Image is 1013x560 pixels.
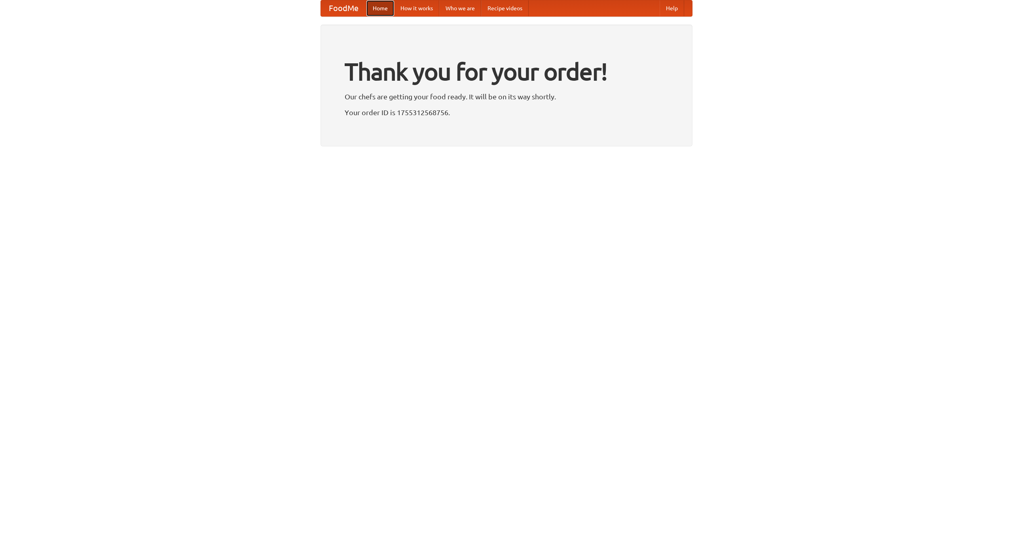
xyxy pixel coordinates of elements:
[321,0,366,16] a: FoodMe
[345,53,668,91] h1: Thank you for your order!
[345,106,668,118] p: Your order ID is 1755312568756.
[481,0,529,16] a: Recipe videos
[366,0,394,16] a: Home
[660,0,684,16] a: Help
[345,91,668,103] p: Our chefs are getting your food ready. It will be on its way shortly.
[394,0,439,16] a: How it works
[439,0,481,16] a: Who we are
